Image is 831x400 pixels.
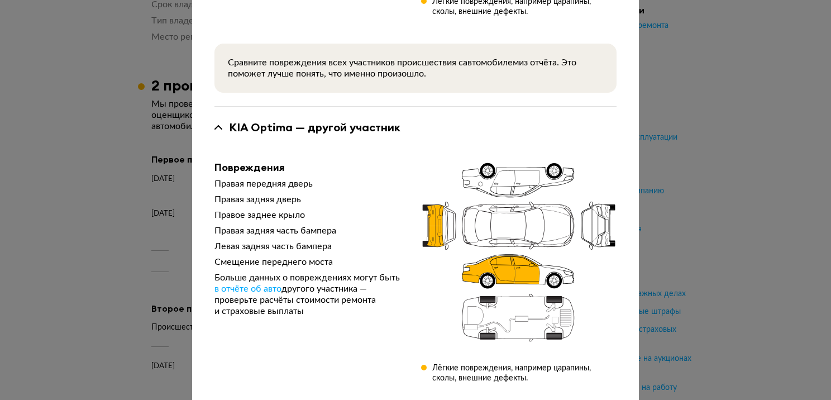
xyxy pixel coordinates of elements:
[432,363,617,383] div: Лёгкие повреждения, например царапины, сколы, внешние дефекты.
[214,272,403,317] div: Больше данных о повреждениях могут быть другого участника — проверьте расчёты стоимости ремонта и...
[228,57,603,79] div: Сравните повреждения всех участников происшествия с автомобилем из отчёта. Это поможет лучше поня...
[214,178,403,189] div: Правая передняя дверь
[214,284,281,293] span: в отчёте об авто
[214,209,403,221] div: Правое заднее крыло
[214,161,403,174] div: Повреждения
[214,194,403,205] div: Правая задняя дверь
[214,225,403,236] div: Правая задняя часть бампера
[214,283,281,294] a: в отчёте об авто
[214,241,403,252] div: Левая задняя часть бампера
[214,256,403,268] div: Смещение переднего моста
[229,120,400,135] div: KIA Optima — другой участник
